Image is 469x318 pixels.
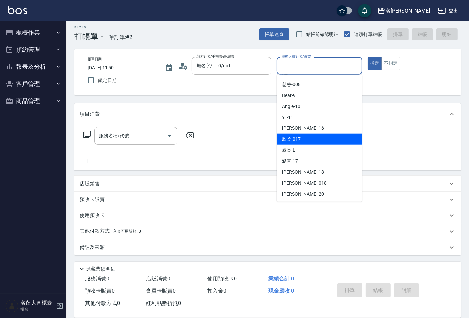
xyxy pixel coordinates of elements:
label: 帳單日期 [88,57,102,62]
button: 帳單速查 [259,28,289,40]
div: 備註及來源 [74,239,461,255]
button: 不指定 [381,57,400,70]
button: save [358,4,371,17]
span: 處長 -L [282,147,295,154]
h5: 名留大直櫃臺 [20,300,54,306]
span: 上一筆訂單:#2 [98,33,133,41]
div: 名[PERSON_NAME] [385,7,430,15]
span: YT -11 [282,114,293,121]
button: 名[PERSON_NAME] [375,4,433,18]
p: 店販銷售 [80,180,100,187]
div: 店販銷售 [74,176,461,192]
span: 服務消費 0 [85,276,109,282]
h3: 打帳單 [74,32,98,41]
span: 涵宣 -17 [282,158,298,165]
label: 顧客姓名/手機號碼/編號 [196,54,234,59]
p: 備註及來源 [80,244,105,251]
p: 預收卡販賣 [80,196,105,203]
div: 使用預收卡 [74,207,461,223]
span: 業績合計 0 [268,276,294,282]
p: 使用預收卡 [80,212,105,219]
p: 隱藏業績明細 [86,266,116,273]
span: 店販消費 0 [146,276,170,282]
span: 紅利點數折抵 0 [146,300,181,306]
span: 連續打單結帳 [354,31,382,38]
span: 扣入金 0 [207,288,226,294]
span: 預收卡販賣 0 [85,288,115,294]
span: 入金可用餘額: 0 [113,229,141,234]
span: 使用預收卡 0 [207,276,237,282]
h2: Key In [74,25,98,29]
button: 客戶管理 [3,75,64,93]
span: 鎖定日期 [98,77,117,84]
span: [PERSON_NAME] -20 [282,191,324,198]
span: [PERSON_NAME] -018 [282,180,327,187]
button: 登出 [435,5,461,17]
span: Bear -9 [282,92,296,99]
input: YYYY/MM/DD hh:mm [88,62,158,73]
p: 項目消費 [80,111,100,118]
span: 結帳前確認明細 [306,31,339,38]
div: 預收卡販賣 [74,192,461,207]
button: 櫃檯作業 [3,24,64,41]
button: Choose date, selected date is 2025-10-12 [161,60,177,76]
span: 欣柔 -017 [282,136,301,143]
img: Person [5,299,19,313]
button: 預約管理 [3,41,64,58]
button: 報表及分析 [3,58,64,75]
p: 其他付款方式 [80,228,141,235]
label: 服務人員姓名/編號 [281,54,311,59]
span: 其他付款方式 0 [85,300,120,306]
span: 現金應收 0 [268,288,294,294]
span: 會員卡販賣 0 [146,288,176,294]
span: 慈慈 -008 [282,81,301,88]
button: 指定 [368,57,382,70]
button: 商品管理 [3,92,64,110]
div: 項目消費 [74,103,461,124]
span: Ula -7 [282,70,293,77]
span: Angle -10 [282,103,300,110]
p: 櫃台 [20,306,54,312]
div: 其他付款方式入金可用餘額: 0 [74,223,461,239]
span: [PERSON_NAME] -18 [282,169,324,176]
img: Logo [8,6,27,14]
span: [PERSON_NAME] -16 [282,125,324,132]
button: Open [164,131,175,141]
